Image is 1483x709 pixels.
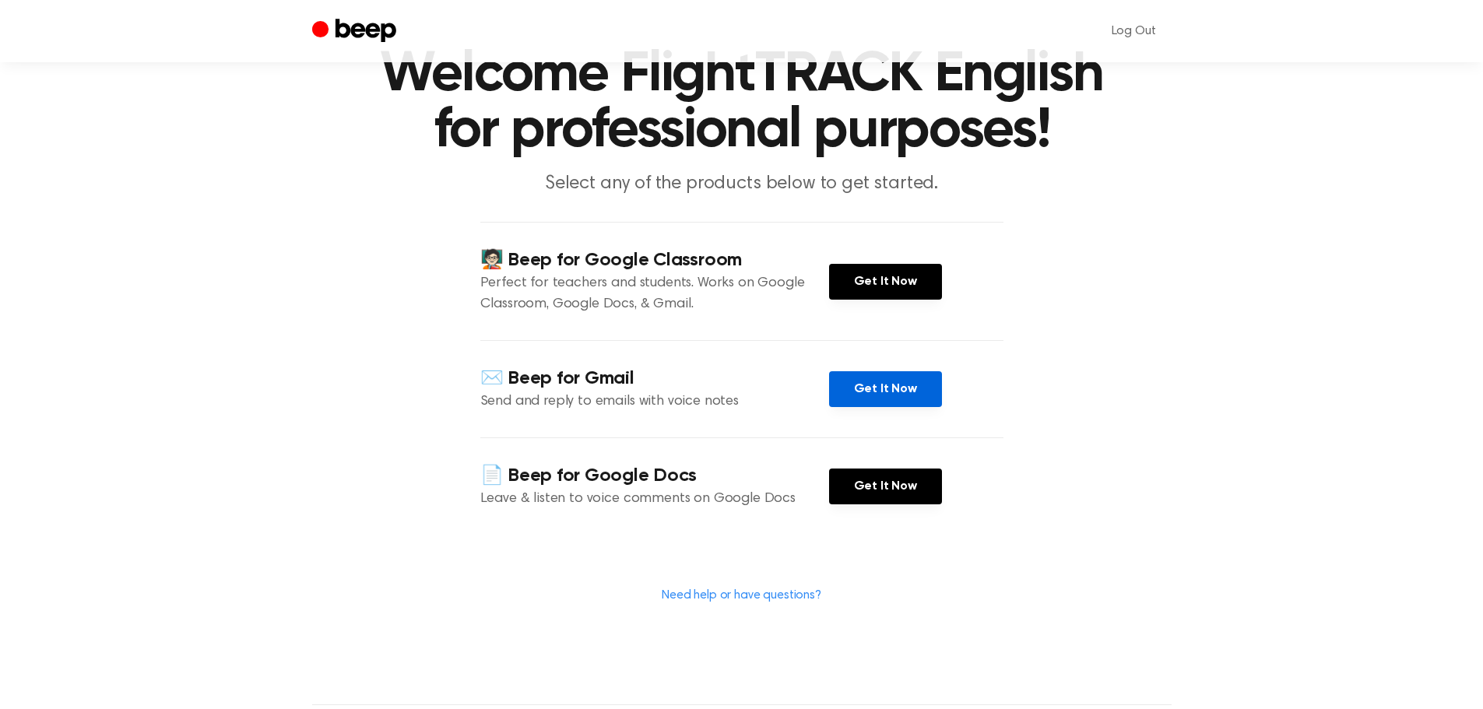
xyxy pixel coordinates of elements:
[480,391,829,412] p: Send and reply to emails with voice notes
[480,273,829,315] p: Perfect for teachers and students. Works on Google Classroom, Google Docs, & Gmail.
[480,366,829,391] h4: ✉️ Beep for Gmail
[829,264,942,300] a: Get It Now
[829,469,942,504] a: Get It Now
[829,371,942,407] a: Get It Now
[1096,12,1172,50] a: Log Out
[312,16,400,47] a: Beep
[480,463,829,489] h4: 📄 Beep for Google Docs
[480,247,829,273] h4: 🧑🏻‍🏫 Beep for Google Classroom
[480,489,829,510] p: Leave & listen to voice comments on Google Docs
[443,171,1041,197] p: Select any of the products below to get started.
[343,47,1140,159] h1: Welcome FlightTRACK English for professional purposes!
[662,589,821,602] a: Need help or have questions?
